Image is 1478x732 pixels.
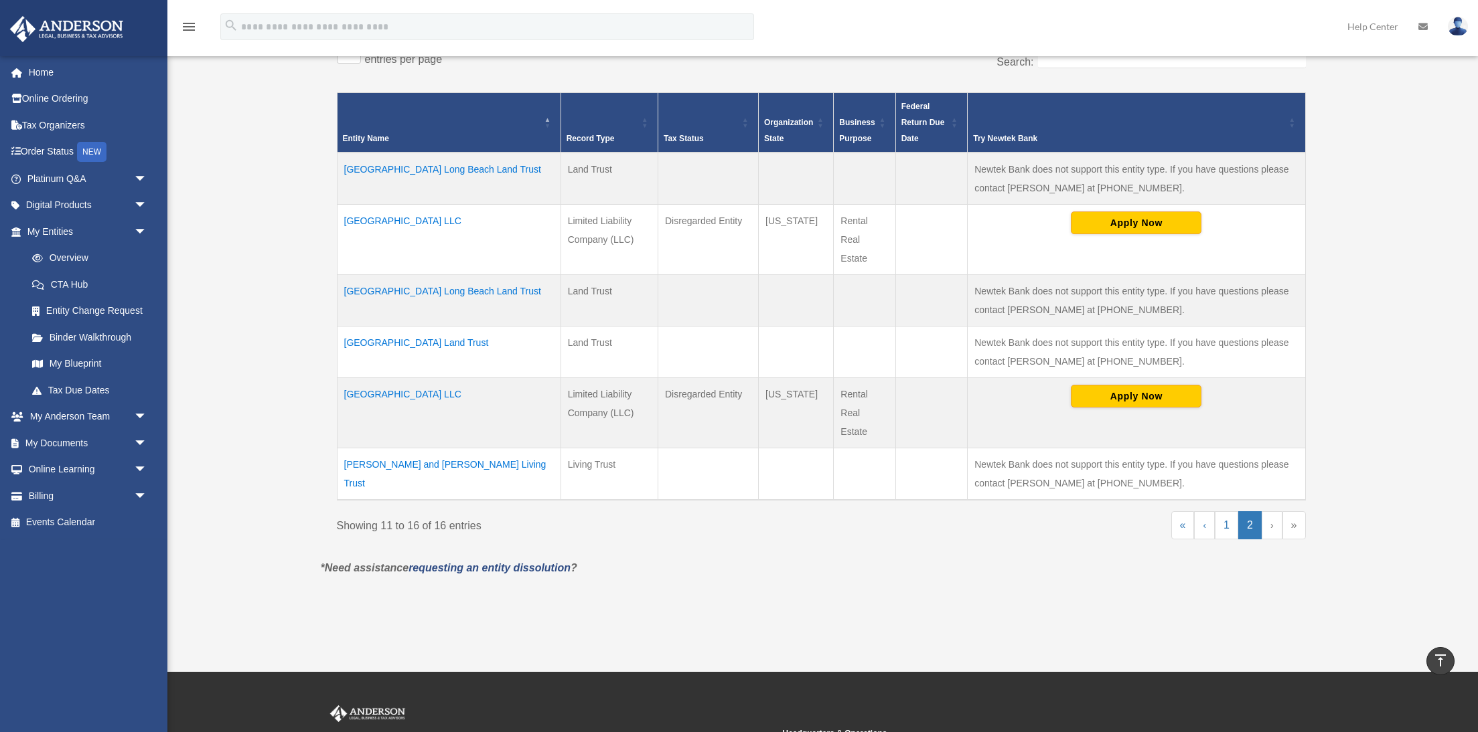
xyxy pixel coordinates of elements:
label: entries per page [365,54,443,65]
a: Home [9,59,167,86]
em: *Need assistance ? [321,562,577,573]
td: Land Trust [561,153,658,205]
span: arrow_drop_down [134,218,161,246]
td: Newtek Bank does not support this entity type. If you have questions please contact [PERSON_NAME]... [968,153,1305,205]
a: Last [1282,511,1306,539]
img: Anderson Advisors Platinum Portal [6,16,127,42]
img: Anderson Advisors Platinum Portal [327,705,408,723]
span: Record Type [567,134,615,143]
div: Showing 11 to 16 of 16 entries [337,511,812,535]
td: [GEOGRAPHIC_DATA] Long Beach Land Trust [337,275,561,327]
th: Entity Name: Activate to invert sorting [337,93,561,153]
span: arrow_drop_down [134,456,161,484]
a: Tax Organizers [9,112,167,139]
span: arrow_drop_down [134,165,161,193]
td: Newtek Bank does not support this entity type. If you have questions please contact [PERSON_NAME]... [968,327,1305,378]
th: Organization State: Activate to sort [759,93,834,153]
a: First [1171,511,1195,539]
td: Land Trust [561,327,658,378]
td: [GEOGRAPHIC_DATA] Long Beach Land Trust [337,153,561,205]
a: Online Learningarrow_drop_down [9,456,167,483]
span: Tax Status [664,134,704,143]
span: Federal Return Due Date [901,102,945,143]
span: Entity Name [343,134,389,143]
a: 1 [1215,511,1238,539]
a: Entity Change Request [19,298,161,325]
div: NEW [77,142,106,162]
td: Limited Liability Company (LLC) [561,378,658,448]
a: Billingarrow_drop_down [9,482,167,509]
span: Business Purpose [839,118,875,143]
span: Organization State [764,118,813,143]
td: Land Trust [561,275,658,327]
a: requesting an entity dissolution [409,562,571,573]
button: Apply Now [1071,211,1201,234]
button: Apply Now [1071,385,1201,407]
a: Events Calendar [9,509,167,536]
a: My Blueprint [19,351,161,377]
td: [GEOGRAPHIC_DATA] LLC [337,378,561,448]
td: ​[PERSON_NAME] and [PERSON_NAME] Living Trust [337,448,561,500]
a: 2 [1238,511,1262,539]
td: Living Trust [561,448,658,500]
th: Tax Status: Activate to sort [658,93,759,153]
td: Disregarded Entity [658,378,759,448]
i: vertical_align_top [1432,652,1449,668]
td: Newtek Bank does not support this entity type. If you have questions please contact [PERSON_NAME]... [968,448,1305,500]
a: Overview [19,245,154,272]
a: Online Ordering [9,86,167,112]
a: Platinum Q&Aarrow_drop_down [9,165,167,192]
td: [US_STATE] [759,378,834,448]
a: Digital Productsarrow_drop_down [9,192,167,219]
td: Rental Real Estate [834,378,895,448]
td: [GEOGRAPHIC_DATA] LLC [337,205,561,275]
a: My Documentsarrow_drop_down [9,430,167,456]
a: My Entitiesarrow_drop_down [9,218,161,245]
a: My Anderson Teamarrow_drop_down [9,403,167,430]
th: Business Purpose: Activate to sort [834,93,895,153]
td: Rental Real Estate [834,205,895,275]
div: Try Newtek Bank [973,130,1284,147]
a: Previous [1194,511,1215,539]
i: search [224,18,238,33]
td: Limited Liability Company (LLC) [561,205,658,275]
td: Newtek Bank does not support this entity type. If you have questions please contact [PERSON_NAME]... [968,275,1305,327]
th: Record Type: Activate to sort [561,93,658,153]
td: Disregarded Entity [658,205,759,275]
span: arrow_drop_down [134,482,161,510]
td: [US_STATE] [759,205,834,275]
i: menu [181,19,197,35]
a: Binder Walkthrough [19,324,161,351]
a: vertical_align_top [1426,647,1455,675]
label: Search: [996,56,1033,68]
a: Next [1262,511,1282,539]
th: Try Newtek Bank : Activate to sort [968,93,1305,153]
a: menu [181,23,197,35]
a: Order StatusNEW [9,139,167,166]
img: User Pic [1448,17,1468,36]
span: arrow_drop_down [134,192,161,219]
td: [GEOGRAPHIC_DATA] Land Trust [337,327,561,378]
a: Tax Due Dates [19,377,161,403]
span: arrow_drop_down [134,430,161,457]
th: Federal Return Due Date: Activate to sort [895,93,968,153]
a: CTA Hub [19,271,161,298]
span: arrow_drop_down [134,403,161,431]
